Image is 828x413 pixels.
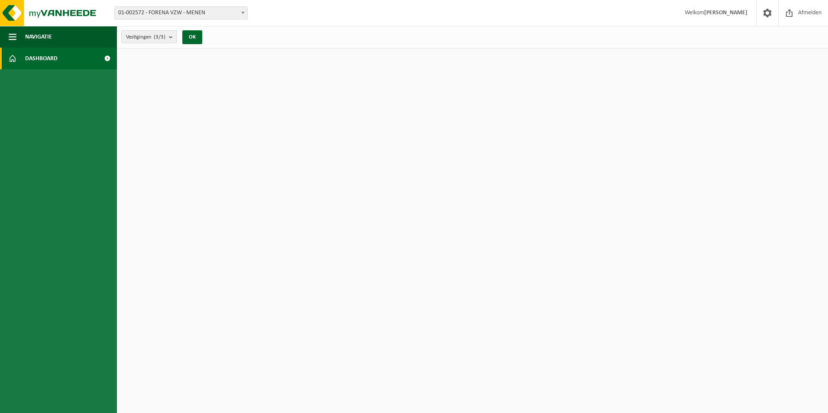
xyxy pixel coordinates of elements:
span: Vestigingen [126,31,165,44]
span: Navigatie [25,26,52,48]
span: 01-002572 - FORENA VZW - MENEN [115,7,247,19]
span: 01-002572 - FORENA VZW - MENEN [114,6,248,19]
button: Vestigingen(3/3) [121,30,177,43]
count: (3/3) [154,34,165,40]
span: Dashboard [25,48,58,69]
button: OK [182,30,202,44]
strong: [PERSON_NAME] [704,10,747,16]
